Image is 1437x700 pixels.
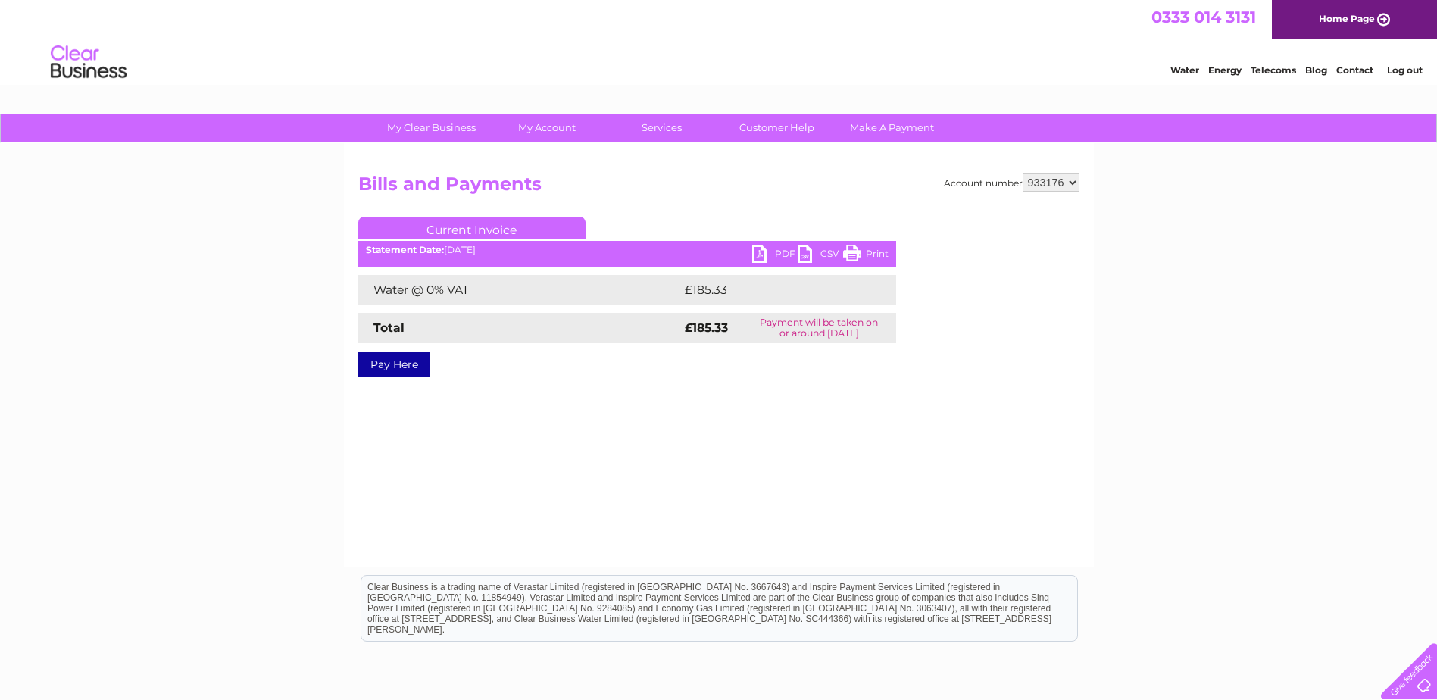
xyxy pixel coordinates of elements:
a: Energy [1208,64,1242,76]
a: Customer Help [714,114,839,142]
a: Print [843,245,889,267]
div: [DATE] [358,245,896,255]
td: Water @ 0% VAT [358,275,681,305]
b: Statement Date: [366,244,444,255]
td: Payment will be taken on or around [DATE] [742,313,895,343]
a: Blog [1305,64,1327,76]
td: £185.33 [681,275,868,305]
a: Telecoms [1251,64,1296,76]
a: My Account [484,114,609,142]
strong: £185.33 [685,320,728,335]
a: Make A Payment [829,114,954,142]
div: Clear Business is a trading name of Verastar Limited (registered in [GEOGRAPHIC_DATA] No. 3667643... [361,8,1077,73]
img: logo.png [50,39,127,86]
a: Services [599,114,724,142]
a: Current Invoice [358,217,586,239]
a: Contact [1336,64,1373,76]
a: Log out [1387,64,1423,76]
a: Water [1170,64,1199,76]
a: 0333 014 3131 [1151,8,1256,27]
a: PDF [752,245,798,267]
a: Pay Here [358,352,430,377]
a: CSV [798,245,843,267]
strong: Total [373,320,405,335]
a: My Clear Business [369,114,494,142]
div: Account number [944,173,1079,192]
h2: Bills and Payments [358,173,1079,202]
